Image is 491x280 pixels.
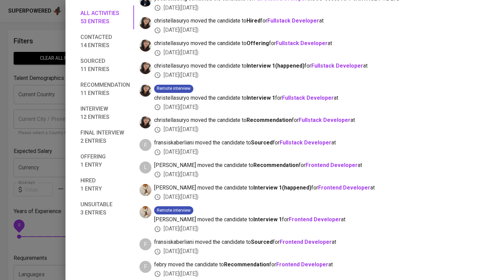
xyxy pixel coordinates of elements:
[154,171,475,179] div: [DATE] ( [DATE] )
[139,206,151,218] img: tiara.sampouw@glints.com
[154,126,475,134] div: [DATE] ( [DATE] )
[154,62,475,70] span: christellasuryo moved the candidate to for at
[80,153,130,169] span: Offering 1 entry
[80,129,130,145] span: Final interview 2 entries
[306,162,358,168] a: Frontend Developer
[139,116,151,128] img: ella@glints.com
[280,239,332,245] a: Frontend Developer
[154,4,475,12] div: [DATE] ( [DATE] )
[154,216,475,224] span: [PERSON_NAME] moved the candidate to for at
[154,94,475,102] span: christellasuryo moved the candidate to for at
[299,117,351,123] a: Fullstack Developer
[154,148,475,156] div: [DATE] ( [DATE] )
[247,17,261,24] b: Hired
[80,105,130,121] span: Interview 12 entries
[276,40,328,46] a: Fullstack Developer
[253,216,282,223] b: Interview 1
[80,200,130,217] span: Unsuitable 3 entries
[154,238,475,246] span: fransiskaberliani moved the candidate to for at
[154,184,475,192] span: [PERSON_NAME] moved the candidate to for at
[80,57,130,73] span: Sourced 11 entries
[154,49,475,57] div: [DATE] ( [DATE] )
[276,261,328,268] a: Frontend Developer
[139,139,151,151] div: F
[139,17,151,29] img: ella@glints.com
[311,62,363,69] a: Fullstack Developer
[318,184,370,191] a: Frontend Developer
[80,177,130,193] span: Hired 1 entry
[282,95,334,101] a: Fullstack Developer
[154,26,475,34] div: [DATE] ( [DATE] )
[154,207,193,214] span: Remote interview
[154,103,475,111] div: [DATE] ( [DATE] )
[154,71,475,79] div: [DATE] ( [DATE] )
[289,216,341,223] a: Frontend Developer
[251,139,273,146] b: Sourced
[80,81,130,97] span: Recommendation 11 entries
[139,261,151,273] div: F
[154,261,475,269] span: febry moved the candidate to for at
[154,116,475,124] span: christellasuryo moved the candidate to for at
[267,17,319,24] a: Fullstack Developer
[154,139,475,147] span: fransiskaberliani moved the candidate to for at
[139,62,151,74] img: ella@glints.com
[253,184,311,191] b: Interview 1 ( happened )
[247,62,304,69] b: Interview 1 ( happened )
[154,225,475,233] div: [DATE] ( [DATE] )
[139,184,151,196] img: tiara.sampouw@glints.com
[154,193,475,201] div: [DATE] ( [DATE] )
[247,40,269,46] b: Offering
[251,239,273,245] b: Sourced
[154,162,475,169] span: [PERSON_NAME] moved the candidate to for at
[280,139,331,146] a: Fullstack Developer
[154,17,475,25] span: christellasuryo moved the candidate to for at
[139,238,151,250] div: F
[80,33,130,50] span: Contacted 14 entries
[154,270,475,278] div: [DATE] ( [DATE] )
[253,162,299,168] b: Recommendation
[139,40,151,52] img: ella@glints.com
[139,85,151,97] img: ella@glints.com
[247,117,292,123] b: Recommendation
[224,261,269,268] b: Recommendation
[80,9,130,26] span: All activities 53 entries
[154,248,475,255] div: [DATE] ( [DATE] )
[247,95,275,101] b: Interview 1
[154,40,475,47] span: christellasuryo moved the candidate to for at
[139,162,151,173] div: L
[154,85,193,92] span: Remote interview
